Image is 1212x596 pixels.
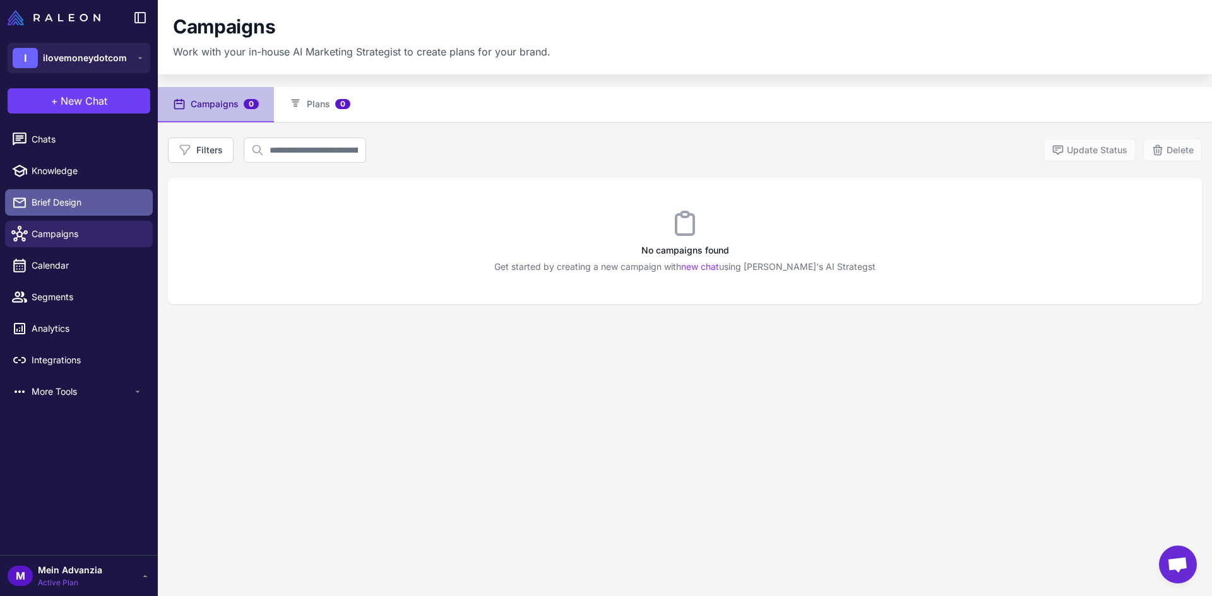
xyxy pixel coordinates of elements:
a: Brief Design [5,189,153,216]
a: Chats [5,126,153,153]
span: Knowledge [32,164,143,178]
span: More Tools [32,385,133,399]
div: Open chat [1159,546,1197,583]
button: Plans0 [274,87,365,122]
span: Brief Design [32,196,143,209]
a: Knowledge [5,158,153,184]
button: Delete [1143,139,1202,161]
span: Analytics [32,322,143,336]
div: M [8,566,33,586]
span: Mein Advanzia [38,563,102,577]
span: Integrations [32,353,143,367]
span: Campaigns [32,227,143,241]
button: Filters [168,137,234,163]
a: Analytics [5,315,153,342]
a: Integrations [5,347,153,373]
h1: Campaigns [173,15,275,39]
span: + [51,93,58,108]
a: Calendar [5,252,153,279]
img: Raleon Logo [8,10,100,25]
span: New Chat [61,93,107,108]
a: Campaigns [5,221,153,247]
span: Active Plan [38,577,102,588]
span: Calendar [32,259,143,272]
span: 0 [335,99,350,109]
a: new chat [681,261,719,272]
p: Work with your in-house AI Marketing Strategist to create plans for your brand. [173,44,550,59]
button: Update Status [1043,139,1136,161]
span: Chats [32,132,143,146]
span: ilovemoneydotcom [43,51,127,65]
a: Raleon Logo [8,10,105,25]
button: Campaigns0 [158,87,274,122]
a: Segments [5,284,153,310]
p: Get started by creating a new campaign with using [PERSON_NAME]'s AI Strategst [168,260,1202,274]
span: 0 [244,99,259,109]
button: +New Chat [8,88,150,114]
span: Segments [32,290,143,304]
div: I [13,48,38,68]
h3: No campaigns found [168,243,1202,257]
button: Iilovemoneydotcom [8,43,150,73]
